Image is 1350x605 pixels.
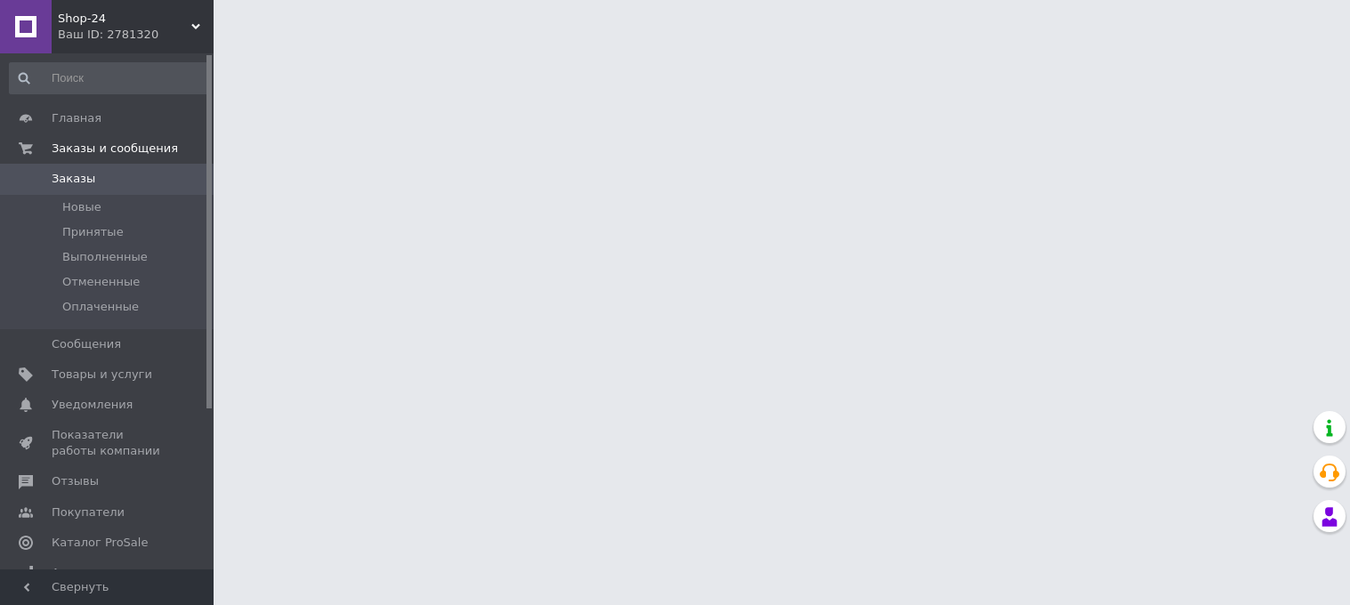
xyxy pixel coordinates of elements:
[62,199,101,215] span: Новые
[62,274,140,290] span: Отмененные
[58,11,191,27] span: Shop-24
[9,62,210,94] input: Поиск
[52,141,178,157] span: Заказы и сообщения
[62,224,124,240] span: Принятые
[52,367,152,383] span: Товары и услуги
[52,473,99,489] span: Отзывы
[62,249,148,265] span: Выполненные
[52,397,133,413] span: Уведомления
[52,171,95,187] span: Заказы
[52,336,121,352] span: Сообщения
[52,110,101,126] span: Главная
[62,299,139,315] span: Оплаченные
[52,535,148,551] span: Каталог ProSale
[58,27,214,43] div: Ваш ID: 2781320
[52,504,125,520] span: Покупатели
[52,427,165,459] span: Показатели работы компании
[52,565,117,581] span: Аналитика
